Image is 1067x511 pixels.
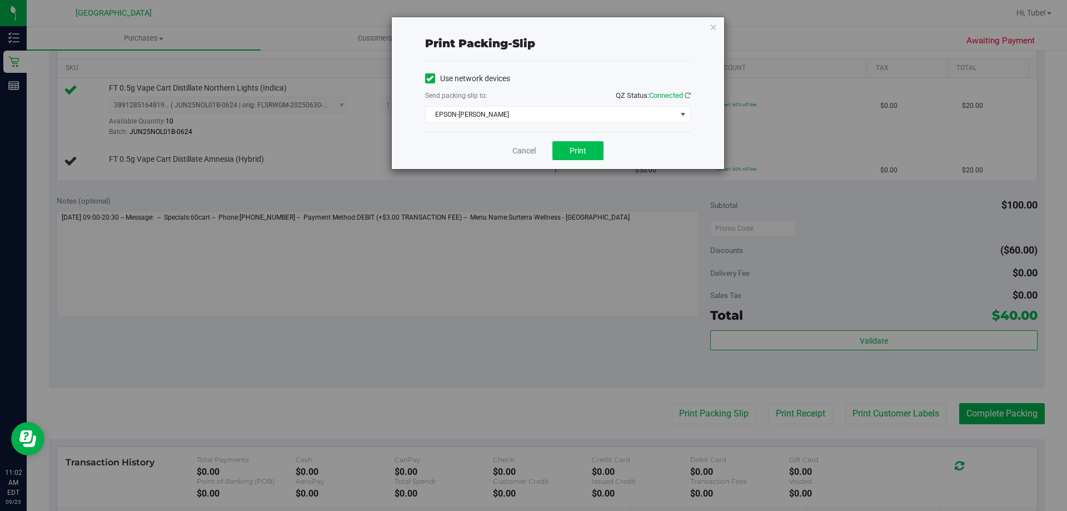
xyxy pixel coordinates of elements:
span: EPSON-[PERSON_NAME] [426,107,676,122]
span: Connected [649,91,683,100]
label: Use network devices [425,73,510,85]
label: Send packing-slip to: [425,91,487,101]
span: Print [570,146,586,155]
span: QZ Status: [616,91,691,100]
span: select [676,107,690,122]
button: Print [552,141,604,160]
span: Print packing-slip [425,37,535,50]
a: Cancel [512,145,536,157]
iframe: Resource center [11,422,44,455]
